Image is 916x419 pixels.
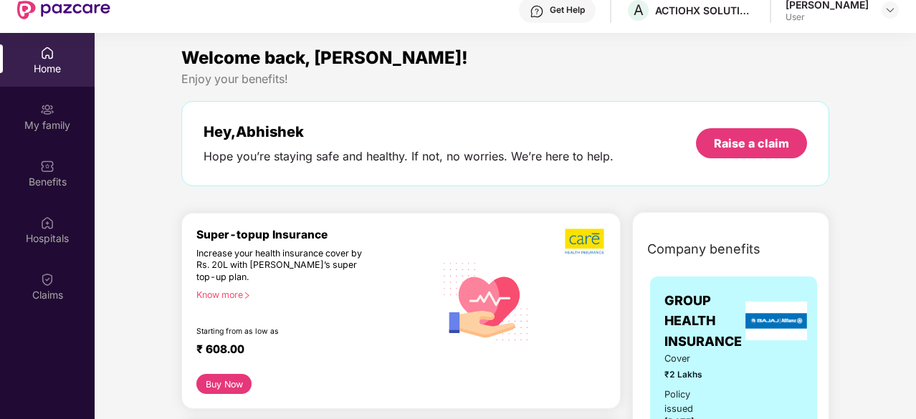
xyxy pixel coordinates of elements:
span: right [243,292,251,299]
div: Raise a claim [714,135,789,151]
div: Policy issued [664,387,717,416]
div: Starting from as low as [196,327,374,337]
img: svg+xml;base64,PHN2ZyBpZD0iQmVuZWZpdHMiIHhtbG5zPSJodHRwOi8vd3d3LnczLm9yZy8yMDAwL3N2ZyIgd2lkdGg9Ij... [40,159,54,173]
div: Know more [196,289,426,299]
img: svg+xml;base64,PHN2ZyB3aWR0aD0iMjAiIGhlaWdodD0iMjAiIHZpZXdCb3g9IjAgMCAyMCAyMCIgZmlsbD0ibm9uZSIgeG... [40,102,54,117]
img: svg+xml;base64,PHN2ZyBpZD0iSGVscC0zMngzMiIgeG1sbnM9Imh0dHA6Ly93d3cudzMub3JnLzIwMDAvc3ZnIiB3aWR0aD... [530,4,544,19]
img: b5dec4f62d2307b9de63beb79f102df3.png [565,228,606,255]
div: ₹ 608.00 [196,342,421,360]
img: insurerLogo [745,302,807,340]
div: Enjoy your benefits! [181,72,829,87]
button: Buy Now [196,374,252,394]
span: Cover [664,352,717,366]
span: A [634,1,644,19]
div: Hope you’re staying safe and healthy. If not, no worries. We’re here to help. [204,149,614,164]
div: Super-topup Insurance [196,228,435,241]
span: ₹2 Lakhs [664,368,717,382]
img: svg+xml;base64,PHN2ZyBpZD0iSG9tZSIgeG1sbnM9Imh0dHA6Ly93d3cudzMub3JnLzIwMDAvc3ZnIiB3aWR0aD0iMjAiIG... [40,46,54,60]
img: svg+xml;base64,PHN2ZyBpZD0iSG9zcGl0YWxzIiB4bWxucz0iaHR0cDovL3d3dy53My5vcmcvMjAwMC9zdmciIHdpZHRoPS... [40,216,54,230]
img: New Pazcare Logo [17,1,110,19]
div: User [786,11,869,23]
img: svg+xml;base64,PHN2ZyB4bWxucz0iaHR0cDovL3d3dy53My5vcmcvMjAwMC9zdmciIHhtbG5zOnhsaW5rPSJodHRwOi8vd3... [435,249,538,352]
img: svg+xml;base64,PHN2ZyBpZD0iRHJvcGRvd24tMzJ4MzIiIHhtbG5zPSJodHRwOi8vd3d3LnczLm9yZy8yMDAwL3N2ZyIgd2... [884,4,896,16]
span: Welcome back, [PERSON_NAME]! [181,47,468,68]
span: Company benefits [647,239,760,259]
img: svg+xml;base64,PHN2ZyBpZD0iQ2xhaW0iIHhtbG5zPSJodHRwOi8vd3d3LnczLm9yZy8yMDAwL3N2ZyIgd2lkdGg9IjIwIi... [40,272,54,286]
div: Increase your health insurance cover by Rs. 20L with [PERSON_NAME]’s super top-up plan. [196,248,373,284]
div: Get Help [550,4,585,16]
span: GROUP HEALTH INSURANCE [664,291,742,352]
div: Hey, Abhishek [204,123,614,140]
div: ACTIOHX SOLUTIONS PRIVATE LIMITED [655,4,755,17]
